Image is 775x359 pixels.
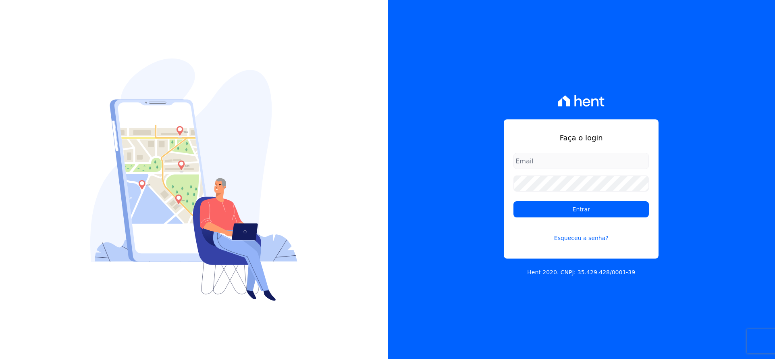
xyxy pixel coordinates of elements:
[513,201,649,217] input: Entrar
[513,224,649,242] a: Esqueceu a senha?
[527,268,635,277] p: Hent 2020. CNPJ: 35.429.428/0001-39
[513,132,649,143] h1: Faça o login
[90,58,297,301] img: Login
[513,153,649,169] input: Email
